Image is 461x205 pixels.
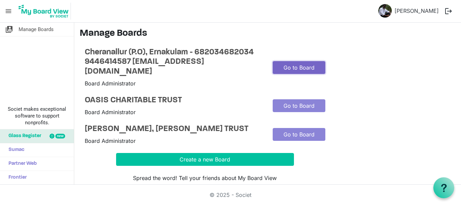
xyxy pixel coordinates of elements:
a: Go to Board [273,61,325,74]
span: menu [2,5,15,18]
span: Board Administrator [85,80,136,87]
span: Board Administrator [85,109,136,116]
span: Partner Web [5,157,37,171]
h3: Manage Boards [80,28,456,40]
a: My Board View Logo [17,3,74,20]
span: Board Administrator [85,137,136,144]
img: hSUB5Hwbk44obJUHC4p8SpJiBkby1CPMa6WHdO4unjbwNk2QqmooFCj6Eu6u6-Q6MUaBHHRodFmU3PnQOABFnA_thumb.png [378,4,392,18]
img: My Board View Logo [17,3,71,20]
a: Cheranallur (P.O), Ernakulam - 682034682034 9446414587 [EMAIL_ADDRESS][DOMAIN_NAME] [85,48,263,77]
a: Go to Board [273,128,325,141]
a: [PERSON_NAME], [PERSON_NAME] TRUST [85,124,263,134]
div: Spread the word! Tell your friends about My Board View [116,174,294,182]
div: new [55,134,65,138]
span: Manage Boards [19,23,54,36]
a: © 2025 - Societ [210,191,251,198]
span: Frontier [5,171,27,184]
span: Societ makes exceptional software to support nonprofits. [3,106,71,126]
a: OASIS CHARITABLE TRUST [85,96,263,105]
button: Create a new Board [116,153,294,166]
button: logout [441,4,456,18]
span: Sumac [5,143,24,157]
span: switch_account [5,23,13,36]
a: [PERSON_NAME] [392,4,441,18]
a: Go to Board [273,99,325,112]
span: Glass Register [5,129,41,143]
